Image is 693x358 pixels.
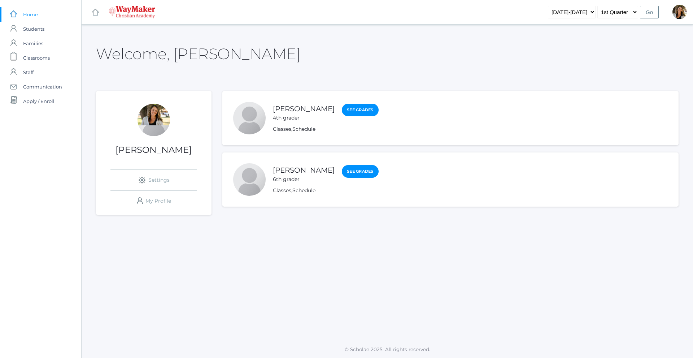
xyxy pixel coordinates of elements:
a: [PERSON_NAME] [273,166,335,174]
div: Chase Farnes [233,163,266,196]
a: Schedule [292,126,315,132]
div: , [273,187,379,194]
div: Lincoln Farnes [233,102,266,134]
div: 4th grader [273,114,335,122]
div: , [273,125,379,133]
p: © Scholae 2025. All rights reserved. [82,346,693,353]
a: Settings [110,170,197,190]
span: Classrooms [23,51,50,65]
span: Home [23,7,38,22]
a: See Grades [342,165,379,178]
div: 6th grader [273,176,335,183]
a: [PERSON_NAME] [273,104,335,113]
h2: Welcome, [PERSON_NAME] [96,46,300,62]
a: Classes [273,187,291,194]
a: My Profile [110,191,197,211]
a: Classes [273,126,291,132]
input: Go [640,6,659,18]
a: See Grades [342,104,379,116]
span: Apply / Enroll [23,94,55,108]
h1: [PERSON_NAME] [96,145,212,155]
span: Students [23,22,44,36]
div: Amber Farnes [138,104,170,136]
span: Families [23,36,43,51]
span: Staff [23,65,34,79]
a: Schedule [292,187,315,194]
img: 4_waymaker-logo-stack-white.png [109,6,155,18]
div: Amber Farnes [672,5,687,19]
span: Communication [23,79,62,94]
